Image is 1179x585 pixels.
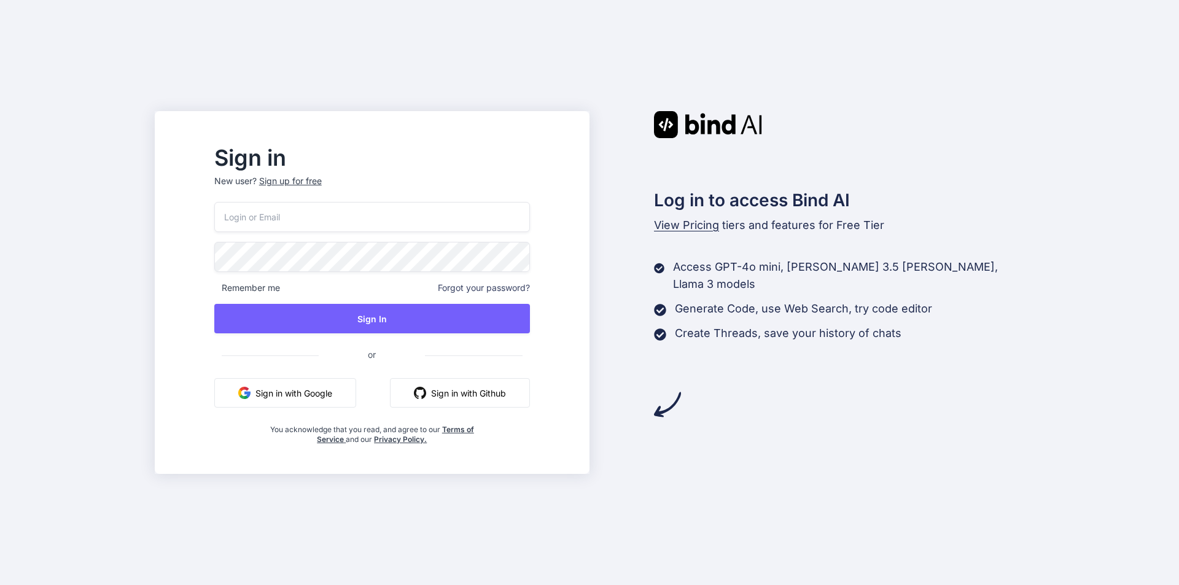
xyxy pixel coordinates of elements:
button: Sign in with Google [214,378,356,408]
span: Forgot your password? [438,282,530,294]
button: Sign In [214,304,530,333]
img: arrow [654,391,681,418]
p: New user? [214,175,530,202]
div: You acknowledge that you read, and agree to our and our [267,417,477,444]
div: Sign up for free [259,175,322,187]
img: github [414,387,426,399]
h2: Sign in [214,148,530,168]
span: Remember me [214,282,280,294]
a: Privacy Policy. [374,435,427,444]
p: Access GPT-4o mini, [PERSON_NAME] 3.5 [PERSON_NAME], Llama 3 models [673,258,1024,293]
p: Generate Code, use Web Search, try code editor [675,300,932,317]
img: google [238,387,251,399]
button: Sign in with Github [390,378,530,408]
img: Bind AI logo [654,111,762,138]
span: or [319,339,425,370]
input: Login or Email [214,202,530,232]
span: View Pricing [654,219,719,231]
h2: Log in to access Bind AI [654,187,1025,213]
a: Terms of Service [317,425,474,444]
p: Create Threads, save your history of chats [675,325,901,342]
p: tiers and features for Free Tier [654,217,1025,234]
